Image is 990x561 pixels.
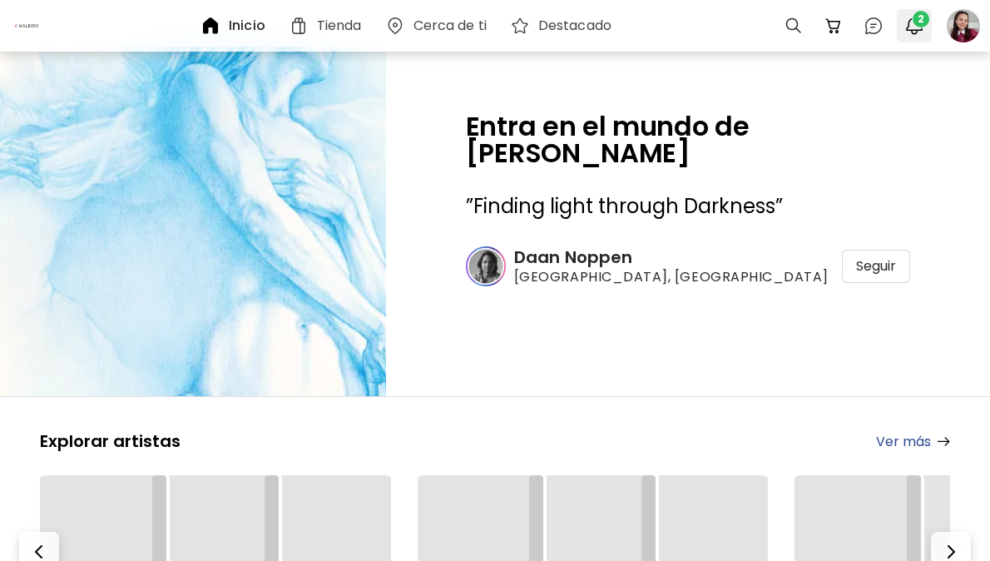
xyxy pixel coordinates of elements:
a: Cerca de ti [385,16,493,36]
img: chatIcon [864,16,884,36]
span: 2 [913,11,929,27]
a: Ver más [876,431,950,452]
span: [GEOGRAPHIC_DATA], [GEOGRAPHIC_DATA] [514,268,829,286]
span: Seguir [856,258,896,275]
a: Daan Noppen[GEOGRAPHIC_DATA], [GEOGRAPHIC_DATA]Seguir [466,246,910,286]
a: Inicio [200,16,272,36]
img: bellIcon [904,16,924,36]
h3: ” ” [466,193,910,220]
h2: Entra en el mundo de [PERSON_NAME] [466,113,910,166]
h6: Inicio [229,19,265,32]
h6: Cerca de ti [413,19,487,32]
h6: Tienda [317,19,362,32]
img: cart [824,16,844,36]
div: Seguir [842,250,910,283]
h5: Explorar artistas [40,430,181,452]
h6: Destacado [538,19,611,32]
h6: Daan Noppen [514,246,829,268]
a: Tienda [289,16,369,36]
span: Finding light through Darkness [473,192,775,220]
img: arrow-right [938,437,950,446]
a: Destacado [510,16,618,36]
button: bellIcon2 [900,12,928,40]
